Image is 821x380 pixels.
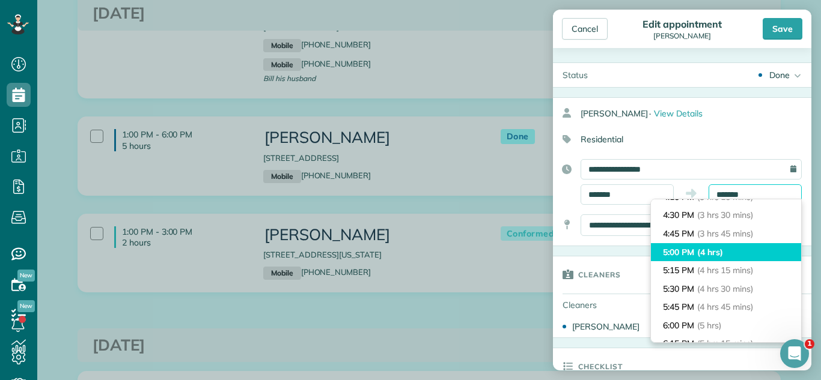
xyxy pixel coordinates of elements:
[553,63,597,87] div: Status
[17,270,35,282] span: New
[651,298,801,316] li: 5:45 PM
[639,18,725,30] div: Edit appointment
[649,108,651,119] span: ·
[697,320,721,331] span: (5 hrs)
[697,301,753,312] span: (4 hrs 45 mins)
[697,265,753,276] span: (4 hrs 15 mins)
[697,228,753,239] span: (3 hrs 45 mins)
[553,294,637,316] div: Cleaners
[697,210,753,220] span: (3 hrs 30 mins)
[651,206,801,225] li: 4:30 PM
[697,283,753,294] span: (4 hrs 30 mins)
[651,261,801,280] li: 5:15 PM
[805,339,814,349] span: 1
[17,300,35,312] span: New
[572,321,665,333] div: [PERSON_NAME]
[697,338,753,349] span: (5 hrs 15 mins)
[651,243,801,262] li: 5:00 PM
[553,129,802,149] div: Residential
[769,69,790,81] div: Done
[651,280,801,298] li: 5:30 PM
[654,108,703,119] span: View Details
[639,32,725,40] div: [PERSON_NAME]
[697,247,723,258] span: (4 hrs)
[780,339,809,368] iframe: Intercom live chat
[578,256,621,292] h3: Cleaners
[581,103,811,124] div: [PERSON_NAME]
[763,18,802,40] div: Save
[697,192,753,202] span: (3 hrs 15 mins)
[651,334,801,353] li: 6:15 PM
[651,316,801,335] li: 6:00 PM
[651,225,801,243] li: 4:45 PM
[562,18,608,40] div: Cancel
